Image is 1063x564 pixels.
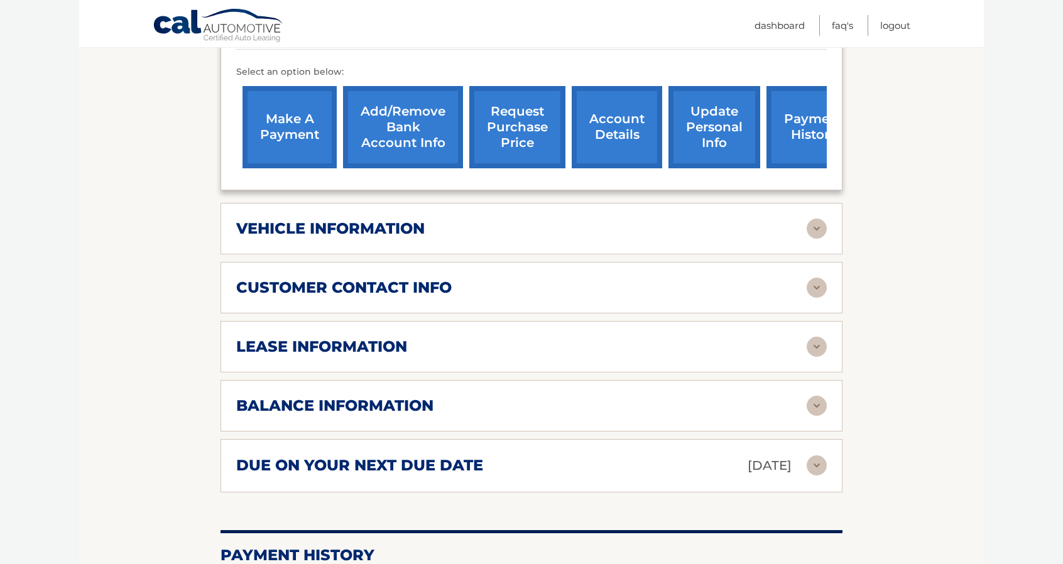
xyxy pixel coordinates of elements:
a: FAQ's [832,15,853,36]
a: Add/Remove bank account info [343,86,463,168]
a: payment history [766,86,861,168]
h2: due on your next due date [236,456,483,475]
a: Dashboard [755,15,805,36]
a: Cal Automotive [153,8,285,45]
h2: customer contact info [236,278,452,297]
h2: vehicle information [236,219,425,238]
a: make a payment [243,86,337,168]
img: accordion-rest.svg [807,219,827,239]
p: Select an option below: [236,65,827,80]
img: accordion-rest.svg [807,455,827,475]
h2: balance information [236,396,433,415]
a: account details [572,86,662,168]
a: update personal info [668,86,760,168]
a: Logout [880,15,910,36]
img: accordion-rest.svg [807,337,827,357]
img: accordion-rest.svg [807,396,827,416]
a: request purchase price [469,86,565,168]
img: accordion-rest.svg [807,278,827,298]
h2: lease information [236,337,407,356]
p: [DATE] [748,455,792,477]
